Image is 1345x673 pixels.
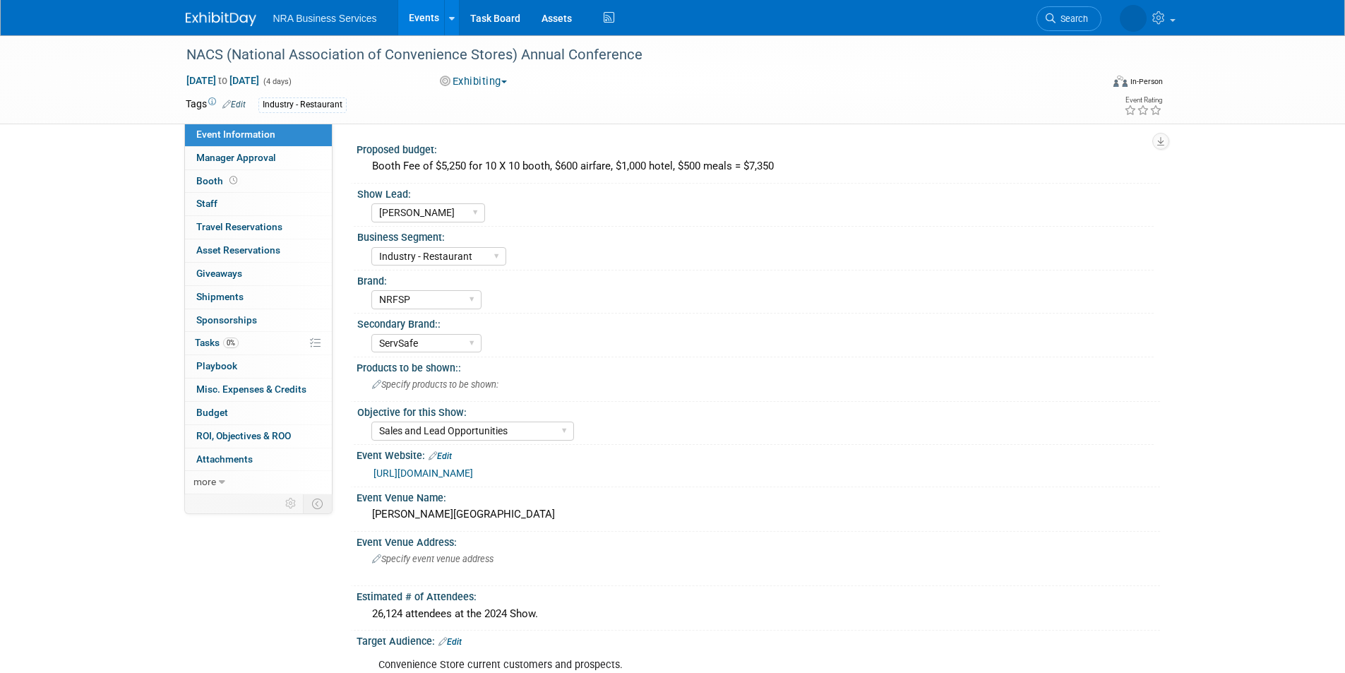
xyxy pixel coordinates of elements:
span: Sponsorships [196,314,257,326]
div: Estimated # of Attendees: [357,586,1160,604]
span: Attachments [196,453,253,465]
a: Manager Approval [185,147,332,169]
button: Exhibiting [435,74,513,89]
div: 26,124 attendees at the 2024 Show. [367,603,1149,625]
span: Specify event venue address [372,554,494,564]
a: Edit [429,451,452,461]
div: In-Person [1130,76,1163,87]
td: Personalize Event Tab Strip [279,494,304,513]
span: Manager Approval [196,152,276,163]
span: Tasks [195,337,239,348]
span: 0% [223,338,239,348]
span: Budget [196,407,228,418]
a: ROI, Objectives & ROO [185,425,332,448]
a: Misc. Expenses & Credits [185,379,332,401]
div: Brand: [357,270,1154,288]
span: Search [1056,13,1088,24]
a: Playbook [185,355,332,378]
span: Travel Reservations [196,221,282,232]
span: Specify products to be shown: [372,379,498,390]
div: Event Rating [1124,97,1162,104]
a: Shipments [185,286,332,309]
div: Target Audience: [357,631,1160,649]
div: NACS (National Association of Convenience Stores) Annual Conference [181,42,1080,68]
span: (4 days) [262,77,292,86]
div: Event Venue Name: [357,487,1160,505]
div: Booth Fee of $5,250 for 10 X 10 booth, $600 airfare, $1,000 hotel, $500 meals = $7,350 [367,155,1149,177]
img: ExhibitDay [186,12,256,26]
a: Asset Reservations [185,239,332,262]
a: Giveaways [185,263,332,285]
a: Edit [438,637,462,647]
a: Attachments [185,448,332,471]
span: more [193,476,216,487]
a: [URL][DOMAIN_NAME] [373,467,473,479]
a: Travel Reservations [185,216,332,239]
span: Playbook [196,360,237,371]
div: Event Website: [357,445,1160,463]
td: Tags [186,97,246,113]
span: to [216,75,229,86]
div: [PERSON_NAME][GEOGRAPHIC_DATA] [367,504,1149,525]
div: Objective for this Show: [357,402,1154,419]
a: Staff [185,193,332,215]
span: Booth not reserved yet [227,175,240,186]
img: Scott Anderson [1120,5,1147,32]
div: Show Lead: [357,184,1154,201]
a: Tasks0% [185,332,332,355]
a: more [185,471,332,494]
span: ROI, Objectives & ROO [196,430,291,441]
span: Giveaways [196,268,242,279]
a: Sponsorships [185,309,332,332]
a: Event Information [185,124,332,146]
span: Staff [196,198,217,209]
a: Edit [222,100,246,109]
div: Secondary Brand:: [357,314,1154,331]
div: Products to be shown:: [357,357,1160,375]
div: Proposed budget: [357,139,1160,157]
img: Format-Inperson.png [1113,76,1128,87]
span: NRA Business Services [273,13,377,24]
a: Budget [185,402,332,424]
div: Event Venue Address: [357,532,1160,549]
div: Event Format [1018,73,1164,95]
span: [DATE] [DATE] [186,74,260,87]
a: Booth [185,170,332,193]
div: Business Segment: [357,227,1154,244]
span: Shipments [196,291,244,302]
span: Asset Reservations [196,244,280,256]
td: Toggle Event Tabs [303,494,332,513]
div: Industry - Restaurant [258,97,347,112]
a: Search [1036,6,1101,31]
span: Event Information [196,129,275,140]
span: Booth [196,175,240,186]
span: Misc. Expenses & Credits [196,383,306,395]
